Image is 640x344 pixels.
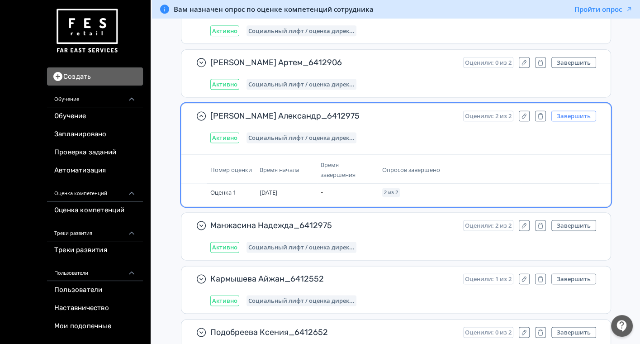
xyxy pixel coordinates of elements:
[248,297,355,304] span: Социальный лифт / оценка директора магазина
[260,166,299,174] span: Время начала
[47,201,143,220] a: Оценка компетенций
[212,134,237,141] span: Активно
[551,110,596,121] button: Завершить
[248,244,355,251] span: Социальный лифт / оценка директора магазина
[212,81,237,88] span: Активно
[551,327,596,338] button: Завершить
[465,329,512,336] span: Оценили: 0 из 2
[47,259,143,281] div: Пользователи
[248,27,355,34] span: Социальный лифт / оценка директора магазина
[210,273,456,284] span: Кармышева Айжан_6412552
[465,222,512,229] span: Оценили: 2 из 2
[47,67,143,86] button: Создать
[551,220,596,231] button: Завершить
[210,188,236,196] span: Оценка 1
[212,297,237,304] span: Активно
[210,220,456,231] span: Манжасина Надежда_6412975
[465,275,512,282] span: Оценили: 1 из 2
[212,244,237,251] span: Активно
[47,281,143,299] a: Пользователи
[174,5,374,14] span: Вам назначен опрос по оценке компетенций сотрудника
[47,220,143,241] div: Треки развития
[465,112,512,119] span: Оценили: 2 из 2
[210,327,456,338] span: Подобреева Ксения_6412652
[54,5,119,57] img: https://files.teachbase.ru/system/account/57463/logo/medium-936fc5084dd2c598f50a98b9cbe0469a.png
[47,241,143,259] a: Треки развития
[47,107,143,125] a: Обучение
[248,134,355,141] span: Социальный лифт / оценка директора магазина
[47,86,143,107] div: Обучение
[47,180,143,201] div: Оценка компетенций
[47,162,143,180] a: Автоматизация
[47,125,143,143] a: Запланировано
[321,161,356,179] span: Время завершения
[212,27,237,34] span: Активно
[47,143,143,162] a: Проверка заданий
[551,57,596,68] button: Завершить
[47,317,143,335] a: Мои подопечные
[210,110,456,121] span: [PERSON_NAME] Александр_6412975
[210,166,252,174] span: Номер оценки
[465,59,512,66] span: Оценили: 0 из 2
[317,184,379,201] td: -
[210,57,456,68] span: [PERSON_NAME] Артем_6412906
[384,190,398,195] span: 2 из 2
[551,273,596,284] button: Завершить
[47,299,143,317] a: Наставничество
[248,81,355,88] span: Социальный лифт / оценка директора магазина
[260,188,277,196] span: [DATE]
[382,166,440,174] span: Опросов завершено
[574,5,633,14] button: Пройти опрос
